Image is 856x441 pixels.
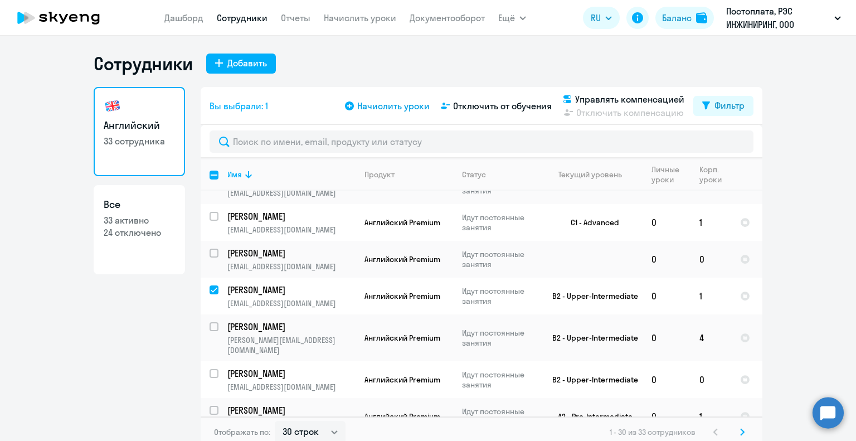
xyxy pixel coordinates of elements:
a: [PERSON_NAME] [227,404,355,416]
td: 1 [690,278,731,314]
td: 0 [690,361,731,398]
p: Идут постоянные занятия [462,212,538,232]
span: Английский Premium [364,254,440,264]
td: 0 [643,278,690,314]
a: [PERSON_NAME] [227,247,355,259]
a: Сотрудники [217,12,267,23]
div: Добавить [227,56,267,70]
td: 0 [643,314,690,361]
p: [EMAIL_ADDRESS][DOMAIN_NAME] [227,382,355,392]
div: Текущий уровень [548,169,642,180]
p: Идут постоянные занятия [462,249,538,269]
span: Ещё [498,11,515,25]
span: Английский Premium [364,291,440,301]
span: Английский Premium [364,217,440,227]
div: Корп. уроки [699,164,723,185]
td: 0 [643,361,690,398]
div: Статус [462,169,538,180]
div: Продукт [364,169,453,180]
h3: Английский [104,118,175,133]
div: Статус [462,169,486,180]
a: Английский33 сотрудника [94,87,185,176]
button: Постоплата, РЭС ИНЖИНИРИНГ, ООО [721,4,847,31]
p: [PERSON_NAME] [227,284,353,296]
button: Добавить [206,54,276,74]
td: C1 - Advanced [539,204,643,241]
p: 24 отключено [104,226,175,239]
p: [PERSON_NAME][EMAIL_ADDRESS][DOMAIN_NAME] [227,335,355,355]
p: Идут постоянные занятия [462,406,538,427]
span: Начислить уроки [357,99,430,113]
span: Отображать по: [214,427,270,437]
div: Фильтр [714,99,745,112]
a: Отчеты [281,12,310,23]
p: [EMAIL_ADDRESS][DOMAIN_NAME] [227,261,355,272]
span: Отключить от обучения [453,99,552,113]
button: Балансbalance [655,7,714,29]
a: Все33 активно24 отключено [94,185,185,274]
span: Управлять компенсацией [575,93,684,106]
span: RU [591,11,601,25]
p: [EMAIL_ADDRESS][DOMAIN_NAME] [227,188,355,198]
img: english [104,97,121,115]
td: 0 [643,398,690,435]
div: Личные уроки [651,164,683,185]
td: B2 - Upper-Intermediate [539,314,643,361]
p: [EMAIL_ADDRESS][DOMAIN_NAME] [227,298,355,308]
p: [PERSON_NAME] [227,367,353,380]
div: Баланс [662,11,692,25]
td: 0 [643,241,690,278]
p: Идут постоянные занятия [462,370,538,390]
button: Ещё [498,7,526,29]
td: A2 - Pre-Intermediate [539,398,643,435]
p: Идут постоянные занятия [462,328,538,348]
a: [PERSON_NAME] [227,284,355,296]
div: Личные уроки [651,164,690,185]
td: 1 [690,398,731,435]
h1: Сотрудники [94,52,193,75]
div: Имя [227,169,355,180]
td: B2 - Upper-Intermediate [539,361,643,398]
span: Вы выбрали: 1 [210,99,268,113]
a: Начислить уроки [324,12,396,23]
h3: Все [104,197,175,212]
p: [PERSON_NAME] [227,404,353,416]
span: Английский Premium [364,333,440,343]
p: [PERSON_NAME] [227,247,353,259]
p: [PERSON_NAME] [227,210,353,222]
a: [PERSON_NAME] [227,210,355,222]
a: [PERSON_NAME] [227,321,355,333]
td: 1 [690,204,731,241]
p: 33 активно [104,214,175,226]
div: Продукт [364,169,395,180]
td: 4 [690,314,731,361]
span: 1 - 30 из 33 сотрудников [610,427,695,437]
p: [PERSON_NAME] [227,321,353,333]
p: Постоплата, РЭС ИНЖИНИРИНГ, ООО [726,4,830,31]
div: Корп. уроки [699,164,731,185]
td: B2 - Upper-Intermediate [539,278,643,314]
div: Имя [227,169,242,180]
span: Английский Premium [364,411,440,421]
button: RU [583,7,620,29]
img: balance [696,12,707,23]
p: Идут постоянные занятия [462,286,538,306]
p: 33 сотрудника [104,135,175,147]
a: [PERSON_NAME] [227,367,355,380]
span: Английский Premium [364,375,440,385]
a: Дашборд [164,12,203,23]
a: Документооборот [410,12,485,23]
td: 0 [643,204,690,241]
p: [EMAIL_ADDRESS][DOMAIN_NAME] [227,225,355,235]
div: Текущий уровень [558,169,622,180]
input: Поиск по имени, email, продукту или статусу [210,130,753,153]
td: 0 [690,241,731,278]
button: Фильтр [693,96,753,116]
